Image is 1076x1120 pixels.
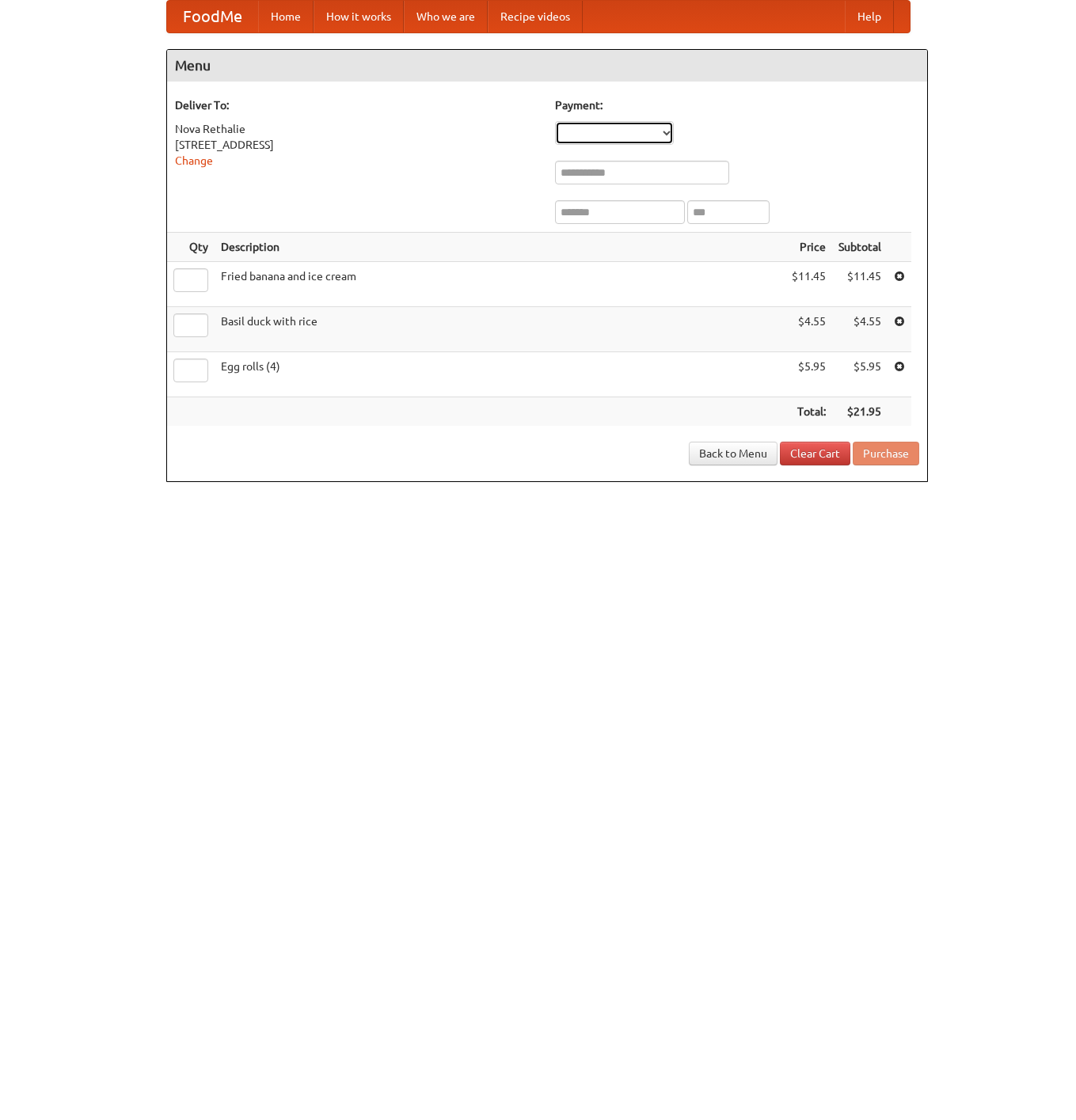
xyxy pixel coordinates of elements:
[167,50,927,82] h4: Menu
[314,1,404,32] a: How it works
[785,233,832,262] th: Price
[175,121,539,137] div: Nova Rethalie
[175,97,539,113] h5: Deliver To:
[555,97,919,113] h5: Payment:
[845,1,894,32] a: Help
[853,442,919,465] button: Purchase
[258,1,314,32] a: Home
[785,352,832,397] td: $5.95
[488,1,583,32] a: Recipe videos
[832,307,888,352] td: $4.55
[167,233,215,262] th: Qty
[832,262,888,307] td: $11.45
[689,442,778,465] a: Back to Menu
[780,442,850,465] a: Clear Cart
[785,307,832,352] td: $4.55
[215,262,785,307] td: Fried banana and ice cream
[832,352,888,397] td: $5.95
[832,233,888,262] th: Subtotal
[167,1,258,32] a: FoodMe
[175,137,539,153] div: [STREET_ADDRESS]
[215,307,785,352] td: Basil duck with rice
[785,397,832,427] th: Total:
[215,233,785,262] th: Description
[404,1,488,32] a: Who we are
[175,154,213,167] a: Change
[832,397,888,427] th: $21.95
[215,352,785,397] td: Egg rolls (4)
[785,262,832,307] td: $11.45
